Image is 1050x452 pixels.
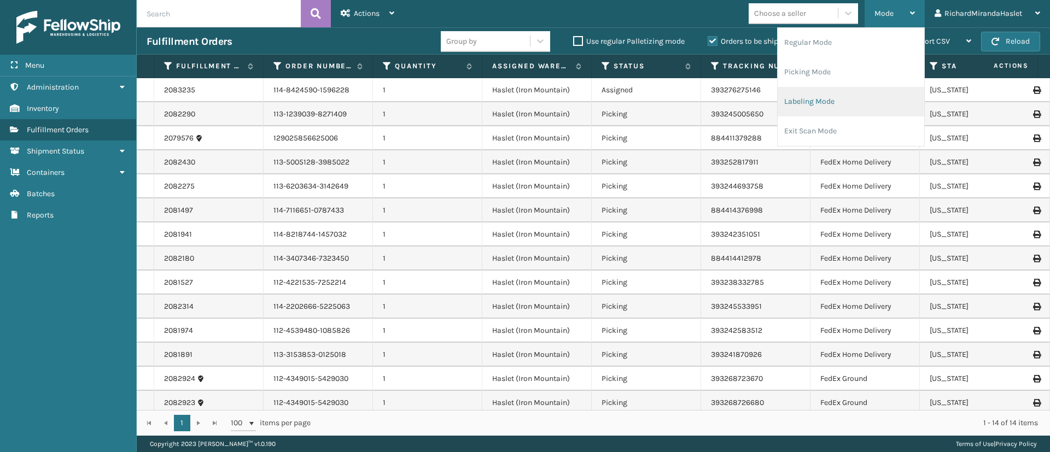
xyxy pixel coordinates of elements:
td: Picking [592,150,701,174]
h3: Fulfillment Orders [147,35,232,48]
img: logo [16,11,120,44]
td: Haslet (Iron Mountain) [482,343,592,367]
td: FedEx Home Delivery [810,246,920,271]
td: [US_STATE] [920,319,1029,343]
td: 113-3153853-0125018 [264,343,373,367]
i: Print Label [1033,134,1040,142]
span: Fulfillment Orders [27,125,89,134]
a: 2081527 [164,277,193,288]
td: 114-8218744-1457032 [264,222,373,246]
td: FedEx Home Delivery [810,222,920,246]
td: Picking [592,174,701,198]
td: 114-3407346-7323450 [264,246,373,271]
a: 2082275 [164,181,195,192]
span: Reports [27,210,54,220]
td: Haslet (Iron Mountain) [482,271,592,295]
span: Mode [874,9,894,18]
span: 100 [231,418,247,428]
td: Haslet (Iron Mountain) [482,367,592,391]
td: 114-7116651-0787433 [264,198,373,222]
td: [US_STATE] [920,295,1029,319]
a: 393242583512 [711,326,762,335]
td: 112-4349015-5429030 [264,367,373,391]
td: 1 [373,150,482,174]
label: Quantity [395,61,461,71]
label: Use regular Palletizing mode [573,37,685,46]
td: Picking [592,271,701,295]
td: 112-4221535-7252214 [264,271,373,295]
i: Print Label [1033,327,1040,334]
td: Haslet (Iron Mountain) [482,222,592,246]
td: Assigned [592,78,701,102]
td: 1 [373,174,482,198]
td: Picking [592,246,701,271]
td: FedEx Home Delivery [810,319,920,343]
td: 129025856625006 [264,126,373,150]
td: 1 [373,319,482,343]
a: 2082290 [164,109,195,120]
td: 113-6203634-3142649 [264,174,373,198]
td: 1 [373,102,482,126]
td: [US_STATE] [920,343,1029,367]
a: 393276275146 [711,85,761,95]
div: 1 - 14 of 14 items [326,418,1038,428]
td: Haslet (Iron Mountain) [482,78,592,102]
td: [US_STATE] [920,246,1029,271]
td: [US_STATE] [920,391,1029,415]
td: [US_STATE] [920,150,1029,174]
td: FedEx Home Delivery [810,271,920,295]
td: 113-5005128-3985022 [264,150,373,174]
a: 2082180 [164,253,194,264]
a: 884414376998 [711,206,763,215]
td: [US_STATE] [920,271,1029,295]
a: 393268723670 [711,374,763,383]
td: 1 [373,126,482,150]
td: 114-8424590-1596228 [264,78,373,102]
div: | [956,436,1037,452]
td: FedEx Ground [810,367,920,391]
i: Print Label [1033,279,1040,286]
i: Print Label [1033,207,1040,214]
td: 1 [373,198,482,222]
td: Haslet (Iron Mountain) [482,391,592,415]
div: Group by [446,36,477,47]
td: Picking [592,319,701,343]
td: Haslet (Iron Mountain) [482,150,592,174]
td: Haslet (Iron Mountain) [482,295,592,319]
i: Print Label [1033,375,1040,383]
td: FedEx Home Delivery [810,295,920,319]
td: 1 [373,295,482,319]
td: Haslet (Iron Mountain) [482,198,592,222]
a: 2083235 [164,85,195,96]
span: Actions [959,57,1035,75]
a: 393252817911 [711,157,759,167]
span: Menu [25,61,44,70]
a: 2082430 [164,157,195,168]
td: 114-2202666-5225063 [264,295,373,319]
label: Status [614,61,680,71]
label: Tracking Number [723,61,789,71]
label: Assigned Warehouse [492,61,570,71]
i: Print Label [1033,110,1040,118]
i: Print Label [1033,351,1040,359]
td: 112-4539480-1085826 [264,319,373,343]
td: [US_STATE] [920,367,1029,391]
span: Administration [27,83,79,92]
td: Haslet (Iron Mountain) [482,174,592,198]
td: Haslet (Iron Mountain) [482,246,592,271]
i: Print Label [1033,159,1040,166]
a: 2081974 [164,325,193,336]
td: Picking [592,102,701,126]
span: Export CSV [912,37,950,46]
a: 2082924 [164,373,195,384]
td: FedEx Home Delivery [810,343,920,367]
td: FedEx Home Delivery [810,174,920,198]
label: Order Number [285,61,352,71]
td: [US_STATE] [920,174,1029,198]
a: 2079576 [164,133,194,144]
td: 1 [373,391,482,415]
td: Picking [592,391,701,415]
td: 1 [373,222,482,246]
td: Picking [592,222,701,246]
td: Picking [592,295,701,319]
